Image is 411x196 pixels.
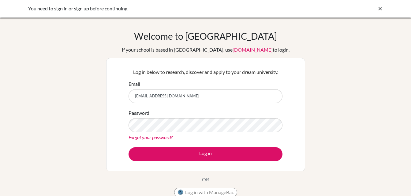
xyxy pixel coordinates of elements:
div: You need to sign in or sign up before continuing. [28,5,291,12]
p: Log in below to research, discover and apply to your dream university. [129,68,282,76]
button: Log in [129,147,282,161]
p: OR [202,176,209,183]
a: Forgot your password? [129,134,173,140]
label: Password [129,109,149,117]
a: [DOMAIN_NAME] [233,47,273,53]
div: If your school is based in [GEOGRAPHIC_DATA], use to login. [122,46,290,53]
label: Email [129,80,140,88]
h1: Welcome to [GEOGRAPHIC_DATA] [134,31,277,42]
